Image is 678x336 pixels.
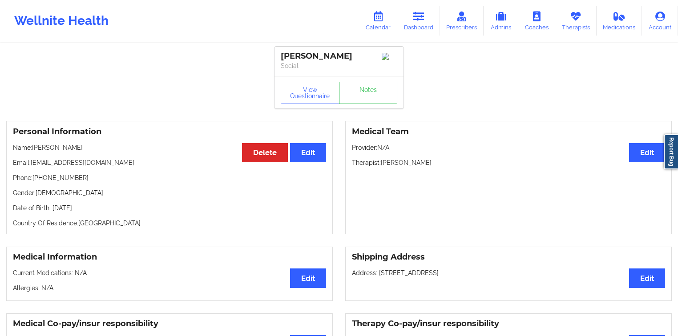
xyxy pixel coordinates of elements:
p: Gender: [DEMOGRAPHIC_DATA] [13,188,326,197]
h3: Medical Team [352,127,665,137]
div: [PERSON_NAME] [281,51,397,61]
p: Therapist: [PERSON_NAME] [352,158,665,167]
p: Social [281,61,397,70]
p: Name: [PERSON_NAME] [13,143,326,152]
button: Delete [242,143,288,162]
h3: Personal Information [13,127,326,137]
button: Edit [290,143,326,162]
p: Email: [EMAIL_ADDRESS][DOMAIN_NAME] [13,158,326,167]
button: View Questionnaire [281,82,339,104]
a: Report Bug [664,134,678,169]
a: Therapists [555,6,597,36]
h3: Therapy Co-pay/insur responsibility [352,319,665,329]
button: Edit [629,268,665,288]
a: Coaches [518,6,555,36]
p: Country Of Residence: [GEOGRAPHIC_DATA] [13,219,326,228]
p: Allergies: N/A [13,284,326,292]
a: Admins [484,6,518,36]
p: Date of Birth: [DATE] [13,204,326,212]
img: Image%2Fplaceholer-image.png [382,53,397,60]
a: Calendar [359,6,397,36]
h3: Medical Co-pay/insur responsibility [13,319,326,329]
h3: Shipping Address [352,252,665,262]
a: Medications [597,6,642,36]
p: Phone: [PHONE_NUMBER] [13,173,326,182]
button: Edit [629,143,665,162]
a: Prescribers [440,6,484,36]
h3: Medical Information [13,252,326,262]
a: Dashboard [397,6,440,36]
p: Address: [STREET_ADDRESS] [352,268,665,277]
p: Current Medications: N/A [13,268,326,277]
button: Edit [290,268,326,288]
a: Account [642,6,678,36]
p: Provider: N/A [352,143,665,152]
a: Notes [339,82,398,104]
